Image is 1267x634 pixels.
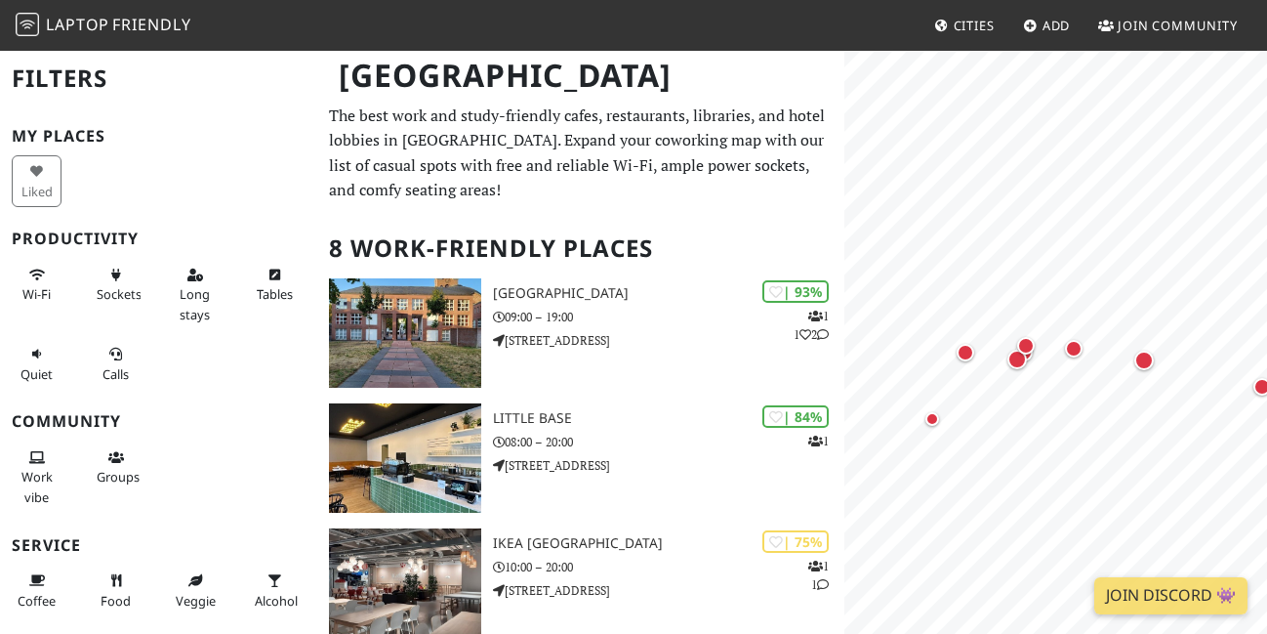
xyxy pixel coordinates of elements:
[926,8,1002,43] a: Cities
[12,536,306,555] h3: Service
[1042,17,1071,34] span: Add
[176,592,216,610] span: Veggie
[170,565,220,616] button: Veggie
[12,259,61,311] button: Wi-Fi
[329,278,481,388] img: Baden State Library
[954,17,995,34] span: Cities
[12,442,61,513] button: Work vibe
[97,285,142,303] span: Power sockets
[249,565,299,616] button: Alcohol
[329,403,481,513] img: Little Base
[493,535,845,552] h3: IKEA [GEOGRAPHIC_DATA]
[1015,8,1079,43] a: Add
[808,557,829,594] p: 1 1
[46,14,109,35] span: Laptop
[329,219,834,278] h2: 8 Work-Friendly Places
[493,456,845,475] p: [STREET_ADDRESS]
[16,9,191,43] a: LaptopFriendly LaptopFriendly
[953,340,978,365] div: Map marker
[255,592,298,610] span: Alcohol
[1011,340,1037,365] div: Map marker
[317,403,845,513] a: Little Base | 84% 1 Little Base 08:00 – 20:00 [STREET_ADDRESS]
[21,468,53,505] span: People working
[22,285,51,303] span: Stable Wi-Fi
[12,230,306,248] h3: Productivity
[12,565,61,616] button: Coffee
[91,565,141,616] button: Food
[1130,347,1158,374] div: Map marker
[91,259,141,311] button: Sockets
[493,285,845,302] h3: [GEOGRAPHIC_DATA]
[808,432,829,450] p: 1
[493,581,845,600] p: [STREET_ADDRESS]
[493,308,845,326] p: 09:00 – 19:00
[794,307,829,344] p: 1 1 2
[12,412,306,431] h3: Community
[12,127,306,146] h3: My Places
[493,433,845,451] p: 08:00 – 20:00
[1094,577,1247,614] a: Join Discord 👾
[762,280,829,303] div: | 93%
[257,285,293,303] span: Work-friendly tables
[101,592,131,610] span: Food
[91,442,141,493] button: Groups
[97,468,140,486] span: Group tables
[18,592,56,610] span: Coffee
[91,338,141,390] button: Calls
[1090,8,1246,43] a: Join Community
[16,13,39,36] img: LaptopFriendly
[12,338,61,390] button: Quiet
[762,530,829,553] div: | 75%
[180,285,210,322] span: Long stays
[1118,17,1238,34] span: Join Community
[493,331,845,350] p: [STREET_ADDRESS]
[249,259,299,311] button: Tables
[920,407,944,431] div: Map marker
[1003,346,1031,373] div: Map marker
[12,49,306,108] h2: Filters
[493,410,845,427] h3: Little Base
[20,365,53,383] span: Quiet
[102,365,129,383] span: Video/audio calls
[1013,333,1039,359] div: Map marker
[1061,336,1086,361] div: Map marker
[317,278,845,388] a: Baden State Library | 93% 112 [GEOGRAPHIC_DATA] 09:00 – 19:00 [STREET_ADDRESS]
[762,405,829,428] div: | 84%
[112,14,190,35] span: Friendly
[329,104,834,203] p: The best work and study-friendly cafes, restaurants, libraries, and hotel lobbies in [GEOGRAPHIC_...
[170,259,220,330] button: Long stays
[323,49,841,103] h1: [GEOGRAPHIC_DATA]
[493,558,845,576] p: 10:00 – 20:00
